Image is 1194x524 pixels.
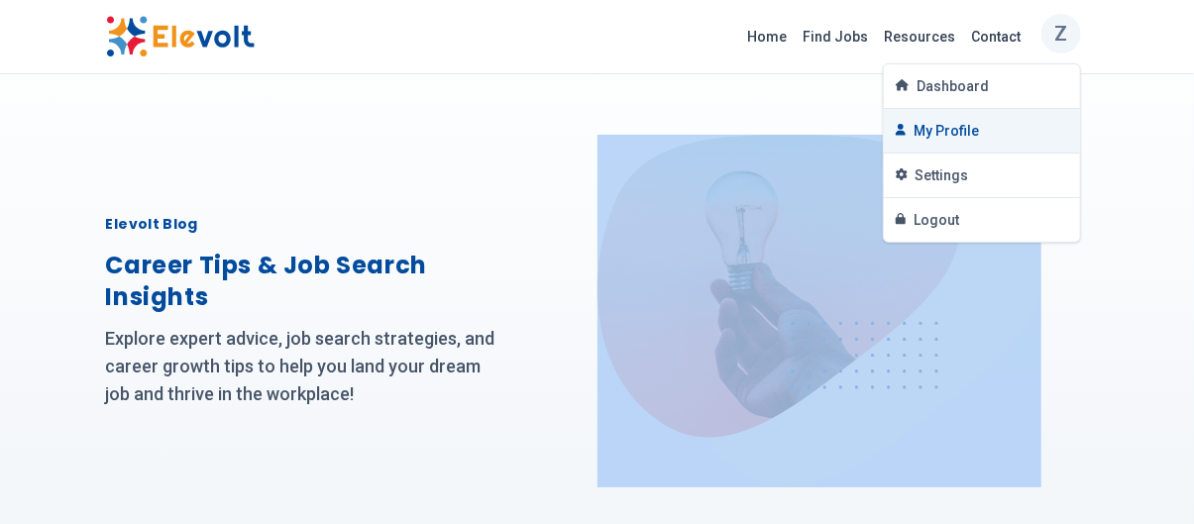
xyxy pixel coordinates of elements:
img: Elevolt Blog [597,135,1041,487]
a: Resources [877,21,964,52]
img: Elevolt [106,16,255,57]
a: My Profile [884,109,1080,154]
iframe: Chat Widget [1095,429,1194,524]
button: Z [1041,14,1081,53]
p: Explore expert advice, job search strategies, and career growth tips to help you land your dream ... [106,325,502,408]
h2: Career Tips & Job Search Insights [106,250,502,313]
a: Find Jobs [796,21,877,52]
button: Logout [884,198,1080,242]
a: Contact [964,21,1030,52]
a: Dashboard [884,64,1080,109]
a: Settings [884,154,1080,198]
p: Z [1054,9,1067,58]
h1: Elevolt Blog [106,214,502,234]
a: Home [740,21,796,52]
